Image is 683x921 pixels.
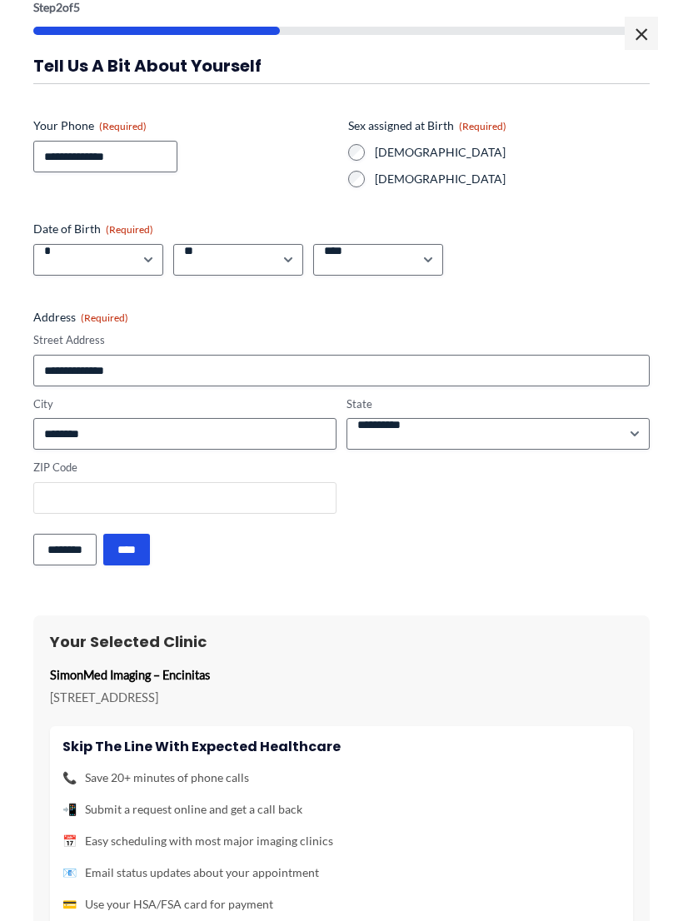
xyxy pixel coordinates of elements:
li: Email status updates about your appointment [62,862,621,884]
li: Save 20+ minutes of phone calls [62,767,621,789]
span: (Required) [99,120,147,132]
p: Step of [33,2,650,13]
span: 💳 [62,894,77,915]
label: Your Phone [33,117,335,134]
span: (Required) [459,120,506,132]
label: State [346,396,650,412]
legend: Date of Birth [33,221,153,237]
label: ZIP Code [33,460,337,475]
p: SimonMed Imaging – Encinitas [50,664,633,686]
li: Easy scheduling with most major imaging clinics [62,830,621,852]
h4: Skip the line with Expected Healthcare [62,739,621,754]
li: Submit a request online and get a call back [62,799,621,820]
span: (Required) [81,311,128,324]
li: Use your HSA/FSA card for payment [62,894,621,915]
span: × [625,17,658,50]
span: 📲 [62,799,77,820]
label: [DEMOGRAPHIC_DATA] [375,144,650,161]
legend: Sex assigned at Birth [348,117,506,134]
span: (Required) [106,223,153,236]
h3: Tell us a bit about yourself [33,55,650,77]
label: Street Address [33,332,650,348]
h3: Your Selected Clinic [50,632,633,651]
label: [DEMOGRAPHIC_DATA] [375,171,650,187]
span: 📞 [62,767,77,789]
p: [STREET_ADDRESS] [50,686,633,709]
span: 📧 [62,862,77,884]
span: 📅 [62,830,77,852]
legend: Address [33,309,128,326]
label: City [33,396,337,412]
